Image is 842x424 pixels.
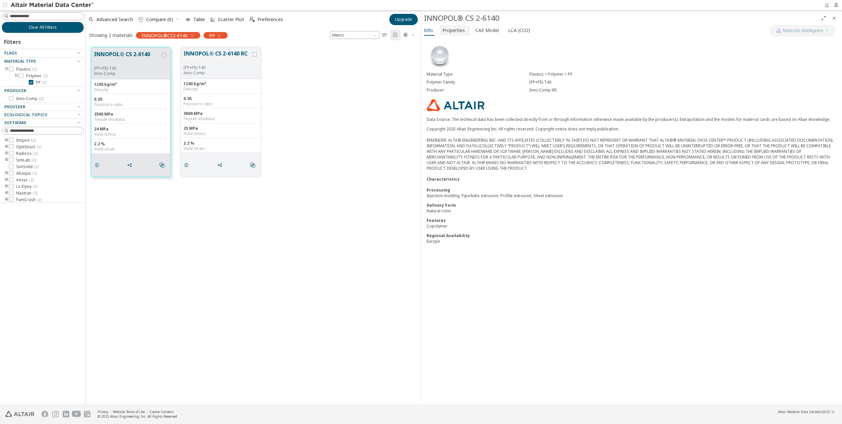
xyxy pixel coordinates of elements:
span: Plastics [16,67,37,72]
span: ( 2 ) [33,184,37,189]
div: Density [183,87,258,92]
i: toogle group [4,151,9,156]
div: (PP+PE)-T40 [94,66,160,71]
img: Logo - Provider [427,99,485,111]
span: ( 2 ) [33,151,38,156]
span: ( 2 ) [42,80,47,85]
span: Table [193,17,205,22]
span: Metric [330,31,379,39]
span: Properties [442,25,465,36]
div: Europe [427,238,837,244]
span: Altair Material Data Center [778,409,820,414]
div: 25 MPa [183,126,258,131]
span: SimSolid [16,164,39,169]
i:  [138,17,144,22]
span: Abaqus [16,171,37,176]
div: Unit System [330,31,379,39]
div: INNOPOL® CS 2-6140 [424,13,818,23]
div: 2.2 % [94,141,168,147]
div: Characteristics [427,176,837,182]
button: Upgrade [389,14,418,25]
i:  [159,162,165,168]
p: Inno-Comp [183,70,251,76]
span: ( 2 ) [34,164,39,169]
button: Similar search [156,159,170,172]
button: Ecological Topics [2,111,84,119]
i: toogle group [4,171,9,176]
span: Upgrade [395,17,412,22]
span: Ls-Dyna [16,184,37,189]
i:  [250,162,255,168]
button: Clear All Filters [2,22,84,33]
div: Copolymer [427,223,837,229]
a: Cookie Consent [149,409,174,414]
div: Yield strain [94,147,168,152]
span: LCA (CO2) [508,25,530,36]
img: Altair Engineering [5,411,34,417]
span: INNOPOL®CS2-6140 [142,32,188,38]
div: Tensile modulus [94,117,168,122]
button: Provider [2,103,84,111]
span: Compare (0) [146,17,173,22]
img: AI Copilot [776,28,781,33]
button: Details [181,159,195,172]
span: Provider [4,104,25,110]
span: PP [209,32,215,38]
div: Tensile modulus [183,116,258,122]
span: ( 2 ) [32,66,37,72]
a: Website Terms of Use [113,409,145,414]
div: 0.35 [183,96,258,101]
div: Showing 2 materials [89,32,133,38]
span: Radioss [16,151,38,156]
div: Inno-Comp Kft. [529,88,837,93]
div: Yield strain [183,146,258,151]
i: toogle group [4,197,9,202]
i: toogle group [14,73,19,79]
div: Filters [2,33,24,49]
button: Details [91,159,105,172]
div: Yield stress [183,131,258,136]
span: Polymer [26,73,48,79]
p: Inno-Comp [94,71,160,76]
div: 1240 kg/m³ [183,81,258,87]
i: toogle group [4,184,9,189]
span: ( 2 ) [32,170,37,176]
span: ( 2 ) [37,144,41,150]
span: Materials Intelligence [783,28,824,33]
span: Info [424,25,433,36]
button: Material Type [2,57,84,65]
div: 3600 MPa [183,111,258,116]
span: ( 2 ) [39,96,44,101]
span: ( 2 ) [33,190,37,196]
img: Material Type Image [427,43,453,69]
span: Ansys [16,177,34,183]
div: Plastics > Polymer > PP [529,72,837,77]
button: Table View [379,30,390,40]
p: Data Source: The technical data has been collected directly from or through information otherwise... [427,117,837,122]
button: Tile View [390,30,401,40]
div: Delivery Form [427,202,837,208]
button: Similar search [247,159,261,172]
i: toogle group [4,144,9,150]
button: Close [829,13,839,23]
span: ( 2 ) [37,197,42,202]
div: (PP+PE)-T40 [183,65,251,70]
span: Software [4,120,26,125]
span: Material Type [4,58,36,64]
span: PamCrash [16,197,42,202]
span: Flags [4,50,17,56]
span: ( 2 ) [31,137,36,143]
span: ( 2 ) [31,157,36,163]
div: © 2025 Altair Engineering, Inc. All Rights Reserved. [98,414,178,419]
div: Producer [427,88,529,93]
i:  [382,32,387,38]
span: Inspire [16,138,36,143]
div: 24 MPa [94,126,168,132]
span: PP [36,80,47,85]
a: Privacy [98,409,108,414]
span: ( 2 ) [29,177,34,183]
div: Features [427,218,837,223]
button: Theme [401,30,418,40]
button: Flags [2,49,84,57]
i: toogle group [4,158,9,163]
